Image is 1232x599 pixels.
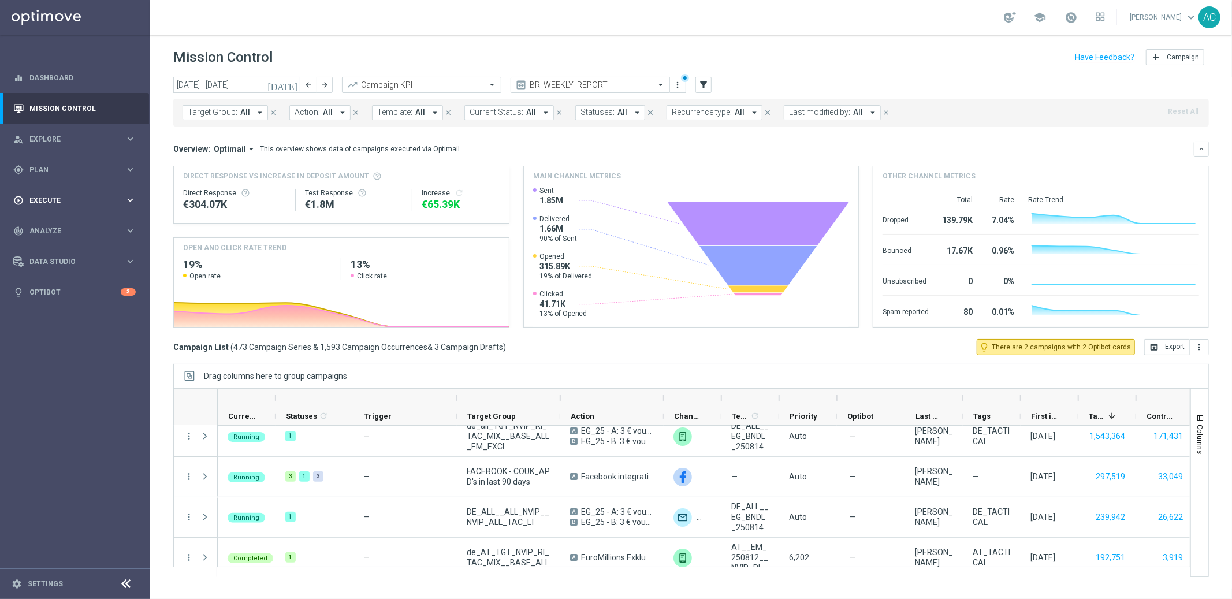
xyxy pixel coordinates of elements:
button: lightbulb Optibot 3 [13,288,136,297]
i: keyboard_arrow_right [125,225,136,236]
i: more_vert [184,552,194,563]
span: — [363,512,370,522]
span: All [853,107,863,117]
i: refresh [750,411,760,421]
button: close [645,106,656,119]
div: Petruta Pelin [915,466,953,487]
div: 1 [299,471,310,482]
button: 297,519 [1095,470,1126,484]
span: school [1033,11,1046,24]
div: 3 [121,288,136,296]
span: AT_TACTICAL [973,547,1011,568]
span: Running [233,474,259,481]
div: Charlotte Kammeyer [915,507,953,527]
span: Action: [295,107,320,117]
img: OtherLevels [673,549,692,567]
span: Recurrence type: [672,107,732,117]
div: Analyze [13,226,125,236]
input: Have Feedback? [1075,53,1134,61]
i: keyboard_arrow_down [1197,145,1205,153]
div: This overview shows data of campaigns executed via Optimail [260,144,460,154]
i: open_in_browser [1149,343,1159,352]
button: Last modified by: All arrow_drop_down [784,105,881,120]
div: 1 [285,431,296,441]
span: — [973,471,979,482]
i: arrow_drop_down [749,107,760,118]
span: 473 Campaign Series & 1,593 Campaign Occurrences [233,342,427,352]
div: Execute [13,195,125,206]
span: Sent [539,186,563,195]
button: Optimail arrow_drop_down [210,144,260,154]
img: OtherLevels [697,508,715,527]
div: 139.79K [943,210,973,228]
span: ) [503,342,506,352]
div: 0 [943,271,973,289]
i: person_search [13,134,24,144]
div: Rate [987,195,1014,204]
i: keyboard_arrow_right [125,133,136,144]
span: 1.66M [539,224,577,234]
span: All [735,107,745,117]
multiple-options-button: Export to CSV [1144,342,1209,351]
div: 3 [313,471,323,482]
span: EG_25 - A: 3 € voucher - bundle [581,507,654,517]
span: Auto [789,472,807,481]
span: — [363,553,370,562]
span: Delivered [539,214,577,224]
button: arrow_back [300,77,317,93]
i: arrow_drop_down [541,107,551,118]
div: AC [1198,6,1220,28]
span: DE_ALL__EG_BNDL_250814__NVIP_RI_TAC_MIX - DE_ALL__EG_BNDL_250814__NVIP_RI_TAC_MIX, DE_ALL__EG_MC_... [731,421,769,452]
i: arrow_back [304,81,312,89]
span: Current Status: [470,107,523,117]
span: All [240,107,250,117]
span: Campaign [1167,53,1199,61]
span: Priority [790,412,817,421]
button: Statuses: All arrow_drop_down [575,105,645,120]
i: more_vert [184,471,194,482]
span: Running [233,433,259,441]
i: lightbulb_outline [979,342,989,352]
div: 14 Aug 2025, Thursday [1030,512,1055,522]
button: 1,543,364 [1088,429,1126,444]
button: refresh [455,188,464,198]
button: Recurrence type: All arrow_drop_down [667,105,762,120]
button: equalizer Dashboard [13,73,136,83]
colored-tag: Running [228,471,265,482]
span: Target Group [467,412,516,421]
button: close [351,106,361,119]
div: 7.04% [987,210,1014,228]
span: & [427,343,433,352]
button: Data Studio keyboard_arrow_right [13,257,136,266]
ng-select: BR_WEEKLY_REPORT [511,77,670,93]
button: Template: All arrow_drop_down [372,105,443,120]
div: There are unsaved changes [681,74,689,82]
span: AT__EM_250812__NVIP_RI_TAC_LT - AT__EM_250812__NVIP_RI_TAC_LT [731,542,769,573]
span: Direct Response VS Increase In Deposit Amount [183,171,369,181]
div: Direct Response [183,188,286,198]
button: [DATE] [266,77,300,94]
div: €304,069 [183,198,286,211]
div: Dropped [883,210,929,228]
div: 0.96% [987,240,1014,259]
span: Plan [29,166,125,173]
span: Calculate column [317,410,328,422]
i: arrow_forward [321,81,329,89]
div: 3 [285,471,296,482]
div: gps_fixed Plan keyboard_arrow_right [13,165,136,174]
button: Current Status: All arrow_drop_down [464,105,554,120]
span: Auto [789,512,807,522]
div: Total [943,195,973,204]
span: 1.85M [539,195,563,206]
span: Last modified by: [789,107,850,117]
div: Spam reported [883,302,929,320]
i: arrow_drop_down [868,107,878,118]
button: more_vert [184,431,194,441]
i: keyboard_arrow_right [125,164,136,175]
span: de_AT_TGT_NVIP_RI_TAC_MIX__BASE_ALL [467,547,550,568]
i: arrow_drop_down [246,144,256,154]
button: 171,431 [1152,429,1184,444]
